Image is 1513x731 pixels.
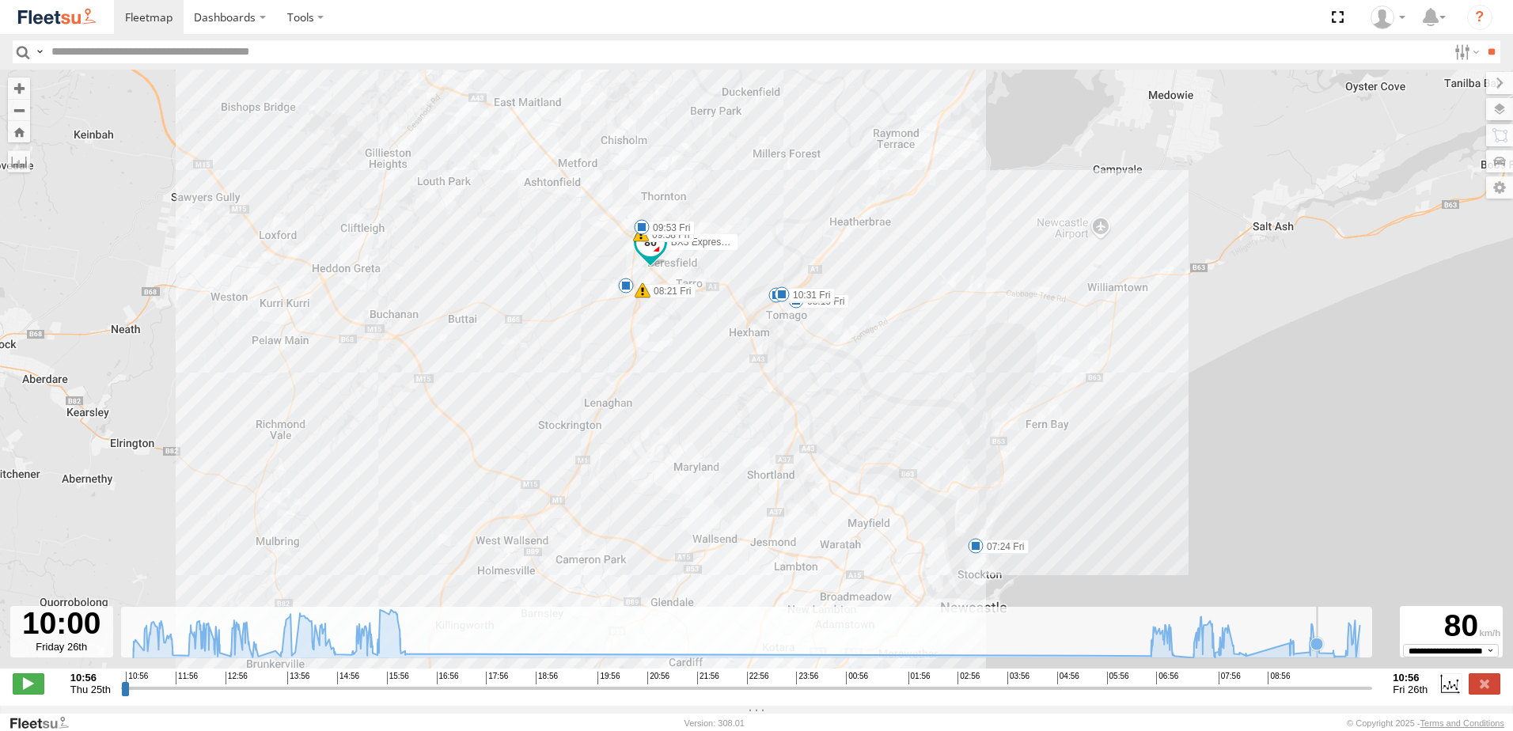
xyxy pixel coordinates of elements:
label: Map Settings [1486,176,1513,199]
span: 02:56 [957,672,980,684]
span: Fri 26th Sep 2025 [1393,684,1428,695]
label: 10:31 Fri [782,288,835,302]
span: 03:56 [1007,672,1030,684]
span: 16:56 [437,672,459,684]
span: 07:56 [1219,672,1241,684]
label: Play/Stop [13,673,44,694]
span: 20:56 [647,672,669,684]
span: 19:56 [597,672,620,684]
div: 8 [618,278,634,294]
div: 80 [1402,608,1500,644]
div: © Copyright 2025 - [1347,718,1504,728]
label: 09:58 Fri [641,228,694,242]
a: Terms and Conditions [1420,718,1504,728]
span: 10:56 [126,672,148,684]
label: 09:53 Fri [642,221,695,235]
label: Search Filter Options [1448,40,1482,63]
span: 13:56 [287,672,309,684]
label: Search Query [33,40,46,63]
span: 22:56 [747,672,769,684]
span: 11:56 [176,672,198,684]
label: Close [1469,673,1500,694]
span: 12:56 [226,672,248,684]
span: 17:56 [486,672,508,684]
span: 08:56 [1268,672,1290,684]
i: ? [1467,5,1492,30]
span: 00:56 [846,672,868,684]
strong: 10:56 [1393,672,1428,684]
div: James Cullen [1365,6,1411,29]
span: BX3 Express Ute [671,237,743,248]
span: 18:56 [536,672,558,684]
span: 04:56 [1057,672,1079,684]
span: 01:56 [908,672,931,684]
label: 07:24 Fri [976,540,1029,554]
span: 06:56 [1156,672,1178,684]
strong: 10:56 [70,672,111,684]
a: Visit our Website [9,715,82,731]
span: Thu 25th Sep 2025 [70,684,111,695]
span: 15:56 [387,672,409,684]
label: 08:21 Fri [643,284,696,298]
button: Zoom Home [8,121,30,142]
button: Zoom out [8,99,30,121]
span: 14:56 [337,672,359,684]
span: 21:56 [697,672,719,684]
label: Measure [8,150,30,172]
div: Version: 308.01 [684,718,745,728]
button: Zoom in [8,78,30,99]
img: fleetsu-logo-horizontal.svg [16,6,98,28]
span: 05:56 [1107,672,1129,684]
span: 23:56 [796,672,818,684]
